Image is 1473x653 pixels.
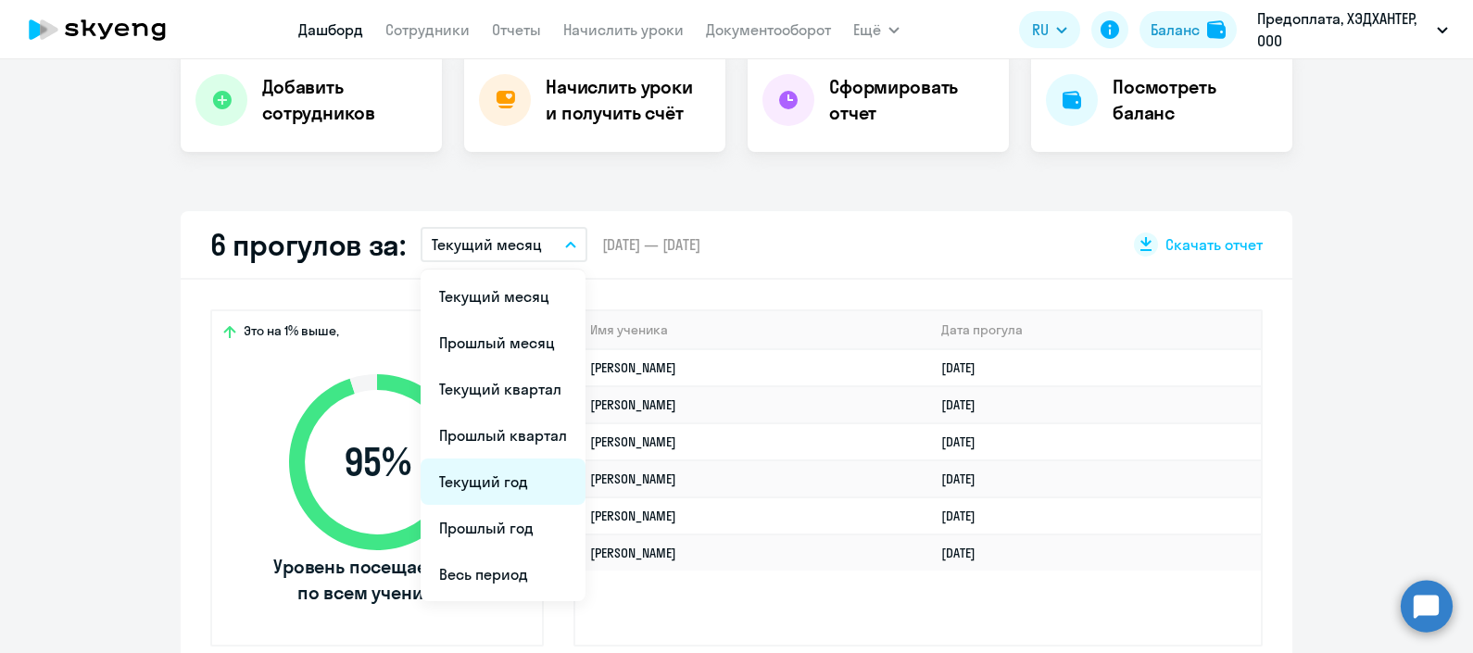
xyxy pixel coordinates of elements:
a: [PERSON_NAME] [590,508,676,524]
ul: Ещё [421,270,585,601]
img: balance [1207,20,1226,39]
span: Это на 1% выше, [244,322,339,345]
div: Баланс [1151,19,1200,41]
th: Дата прогула [926,311,1261,349]
button: Текущий месяц [421,227,587,262]
span: Ещё [853,19,881,41]
a: [PERSON_NAME] [590,545,676,561]
button: Ещё [853,11,900,48]
span: RU [1032,19,1049,41]
a: [DATE] [941,359,990,376]
a: Начислить уроки [563,20,684,39]
a: [PERSON_NAME] [590,359,676,376]
a: [DATE] [941,545,990,561]
h2: 6 прогулов за: [210,226,406,263]
a: [PERSON_NAME] [590,433,676,450]
h4: Сформировать отчет [829,74,994,126]
span: Уровень посещаемости по всем ученикам [271,554,484,606]
a: Документооборот [706,20,831,39]
span: 95 % [271,440,484,484]
a: [DATE] [941,433,990,450]
h4: Добавить сотрудников [262,74,427,126]
a: [PERSON_NAME] [590,471,676,487]
a: [DATE] [941,471,990,487]
span: [DATE] — [DATE] [602,234,700,255]
a: [DATE] [941,508,990,524]
h4: Посмотреть баланс [1113,74,1278,126]
th: Имя ученика [575,311,926,349]
h4: Начислить уроки и получить счёт [546,74,707,126]
button: Предоплата, ХЭДХАНТЕР, ООО [1248,7,1457,52]
a: Сотрудники [385,20,470,39]
a: Отчеты [492,20,541,39]
a: [DATE] [941,396,990,413]
a: Дашборд [298,20,363,39]
button: Балансbalance [1139,11,1237,48]
button: RU [1019,11,1080,48]
span: Скачать отчет [1165,234,1263,255]
p: Текущий месяц [432,233,542,256]
a: [PERSON_NAME] [590,396,676,413]
p: Предоплата, ХЭДХАНТЕР, ООО [1257,7,1429,52]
